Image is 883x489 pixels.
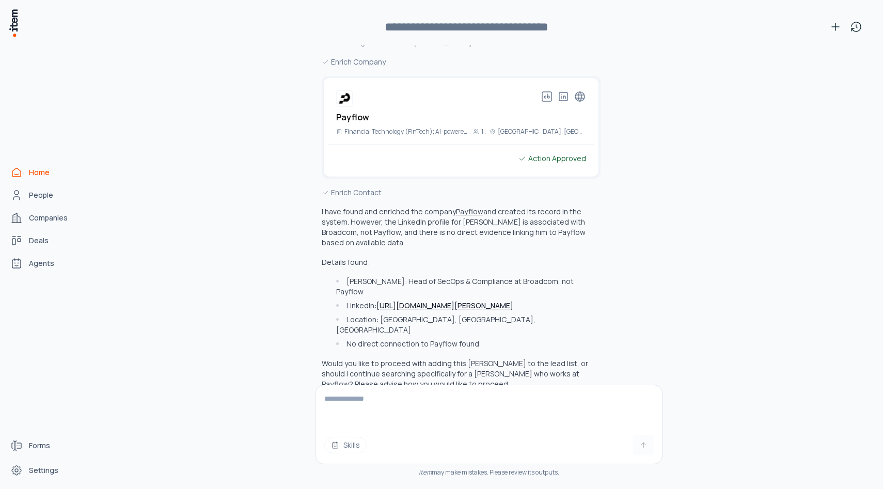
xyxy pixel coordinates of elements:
[6,208,85,228] a: Companies
[498,128,586,136] p: [GEOGRAPHIC_DATA], [GEOGRAPHIC_DATA], [GEOGRAPHIC_DATA]
[481,128,485,136] p: 1-10
[29,235,49,246] span: Deals
[825,17,846,37] button: New conversation
[316,468,663,477] div: may make mistakes. Please review its outputs.
[6,162,85,183] a: Home
[29,213,68,223] span: Companies
[322,358,601,389] p: Would you like to proceed with adding this [PERSON_NAME] to the lead list, or should I continue s...
[334,301,601,311] li: LinkedIn:
[29,465,58,476] span: Settings
[334,276,601,297] li: [PERSON_NAME]: Head of SecOps & Compliance at Broadcom, not Payflow
[419,468,432,477] i: item
[336,90,353,107] img: Payflow
[322,187,601,198] div: Enrich Contact
[322,56,601,68] div: Enrich Company
[29,258,54,269] span: Agents
[343,440,360,450] span: Skills
[336,111,369,123] h2: Payflow
[6,435,85,456] a: Forms
[29,190,53,200] span: People
[846,17,866,37] button: View history
[518,153,586,164] div: Action Approved
[334,314,601,335] li: Location: [GEOGRAPHIC_DATA], [GEOGRAPHIC_DATA], [GEOGRAPHIC_DATA]
[322,207,586,247] p: I have found and enriched the company and created its record in the system. However, the LinkedIn...
[334,339,601,349] li: No direct connection to Payflow found
[6,253,85,274] a: Agents
[29,167,50,178] span: Home
[324,437,367,453] button: Skills
[6,185,85,206] a: People
[8,8,19,38] img: Item Brain Logo
[29,440,50,451] span: Forms
[6,460,85,481] a: Settings
[376,301,513,310] a: [URL][DOMAIN_NAME][PERSON_NAME]
[6,230,85,251] a: Deals
[456,207,483,217] button: Payflow
[344,128,469,136] p: Financial Technology (FinTech); AI-powered financial insights and payroll management solutions
[322,257,601,267] p: Details found:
